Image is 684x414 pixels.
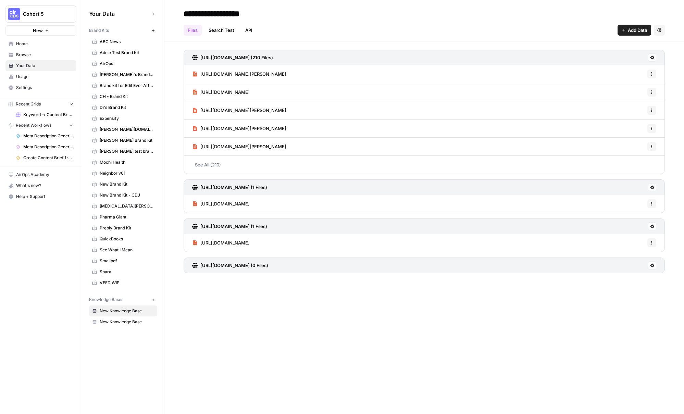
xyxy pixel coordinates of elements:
a: Meta Description Generator ([PERSON_NAME]) [13,130,76,141]
span: Spara [100,269,154,275]
span: Browse [16,52,73,58]
a: [PERSON_NAME] Brand Kit [89,135,157,146]
button: What's new? [5,180,76,191]
div: What's new? [6,180,76,191]
a: Create Content Brief from Keyword [13,152,76,163]
span: CH - Brand Kit [100,93,154,100]
span: Your Data [89,10,149,18]
a: Usage [5,71,76,82]
a: API [241,25,257,36]
span: [URL][DOMAIN_NAME][PERSON_NAME] [200,143,286,150]
a: [URL][DOMAIN_NAME] [192,195,250,213]
a: [URL][DOMAIN_NAME][PERSON_NAME] [192,138,286,155]
a: [URL][DOMAIN_NAME][PERSON_NAME] [192,120,286,137]
a: Keyword -> Content Brief -> Article [13,109,76,120]
span: [PERSON_NAME]'s Brand Kit [100,72,154,78]
a: Meta Description Generator ([PERSON_NAME]) [13,141,76,152]
span: Create Content Brief from Keyword [23,155,73,161]
span: Pharma Giant [100,214,154,220]
span: Keyword -> Content Brief -> Article [23,112,73,118]
a: Your Data [5,60,76,71]
span: Home [16,41,73,47]
a: Pharma Giant [89,212,157,223]
a: Spara [89,266,157,277]
button: Add Data [618,25,651,36]
a: Preply Brand Kit [89,223,157,234]
button: Help + Support [5,191,76,202]
a: Di's Brand Kit [89,102,157,113]
a: [URL][DOMAIN_NAME] (1 Files) [192,180,267,195]
span: QuickBooks [100,236,154,242]
span: [URL][DOMAIN_NAME][PERSON_NAME] [200,125,286,132]
h3: [URL][DOMAIN_NAME] (0 Files) [200,262,268,269]
span: Di's Brand Kit [100,104,154,111]
a: VEED WIP [89,277,157,288]
a: [PERSON_NAME]'s Brand Kit [89,69,157,80]
h3: [URL][DOMAIN_NAME] (1 Files) [200,184,267,191]
span: Neighbor v01 [100,170,154,176]
span: Expensify [100,115,154,122]
span: VEED WIP [100,280,154,286]
a: See What I Mean [89,244,157,255]
a: Neighbor v01 [89,168,157,179]
a: [URL][DOMAIN_NAME][PERSON_NAME] [192,65,286,83]
a: Adele Test Brand Kit [89,47,157,58]
span: Meta Description Generator ([PERSON_NAME]) [23,144,73,150]
span: New Brand Kit - CDJ [100,192,154,198]
a: [URL][DOMAIN_NAME] (210 Files) [192,50,273,65]
span: [PERSON_NAME] Brand Kit [100,137,154,143]
a: See All (210) [184,156,665,174]
a: [PERSON_NAME] test brand kit [89,146,157,157]
span: [URL][DOMAIN_NAME][PERSON_NAME] [200,107,286,114]
span: Adele Test Brand Kit [100,50,154,56]
a: Smallpdf [89,255,157,266]
span: New Knowledge Base [100,319,154,325]
span: Settings [16,85,73,91]
span: Meta Description Generator ([PERSON_NAME]) [23,133,73,139]
span: New [33,27,43,34]
a: New Knowledge Base [89,316,157,327]
span: [PERSON_NAME][DOMAIN_NAME] [100,126,154,133]
span: See What I Mean [100,247,154,253]
span: Brand kit for Edit Ever After ([PERSON_NAME]) [100,83,154,89]
a: CH - Brand Kit [89,91,157,102]
span: New Knowledge Base [100,308,154,314]
a: Browse [5,49,76,60]
span: Usage [16,74,73,80]
h3: [URL][DOMAIN_NAME] (210 Files) [200,54,273,61]
span: Cohort 5 [23,11,64,17]
span: Add Data [628,27,647,34]
span: [PERSON_NAME] test brand kit [100,148,154,154]
a: [MEDICAL_DATA][PERSON_NAME] [89,201,157,212]
span: [MEDICAL_DATA][PERSON_NAME] [100,203,154,209]
span: Mochi Health [100,159,154,165]
a: [URL][DOMAIN_NAME][PERSON_NAME] [192,101,286,119]
a: Home [5,38,76,49]
span: [URL][DOMAIN_NAME] [200,239,250,246]
a: Expensify [89,113,157,124]
span: Your Data [16,63,73,69]
span: Brand Kits [89,27,109,34]
span: AirOps [100,61,154,67]
span: Recent Workflows [16,122,51,128]
a: Files [184,25,202,36]
a: New Knowledge Base [89,305,157,316]
span: New Brand Kit [100,181,154,187]
img: Cohort 5 Logo [8,8,20,20]
span: Smallpdf [100,258,154,264]
span: [URL][DOMAIN_NAME][PERSON_NAME] [200,71,286,77]
a: [URL][DOMAIN_NAME] (1 Files) [192,219,267,234]
span: [URL][DOMAIN_NAME] [200,200,250,207]
a: New Brand Kit - CDJ [89,190,157,201]
a: Mochi Health [89,157,157,168]
span: AirOps Academy [16,172,73,178]
a: AirOps [89,58,157,69]
button: Recent Grids [5,99,76,109]
a: Settings [5,82,76,93]
span: Preply Brand Kit [100,225,154,231]
button: Workspace: Cohort 5 [5,5,76,23]
button: New [5,25,76,36]
a: [PERSON_NAME][DOMAIN_NAME] [89,124,157,135]
a: Search Test [204,25,238,36]
span: Recent Grids [16,101,41,107]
